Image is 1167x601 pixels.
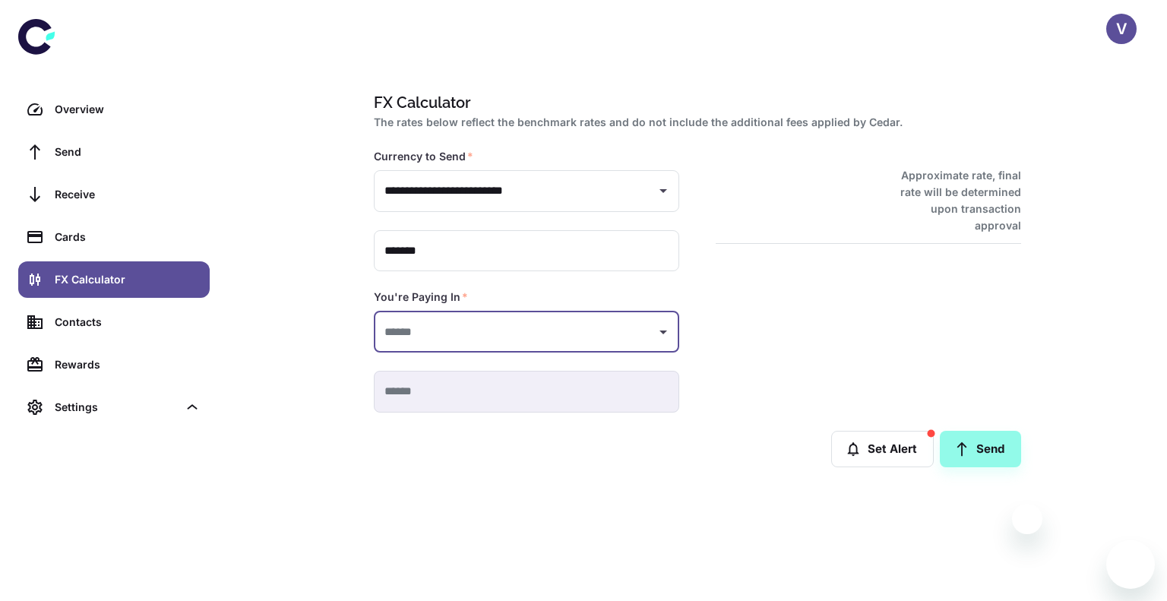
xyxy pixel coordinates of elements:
[18,304,210,340] a: Contacts
[374,91,1015,114] h1: FX Calculator
[653,321,674,343] button: Open
[940,431,1021,467] a: Send
[653,180,674,201] button: Open
[18,346,210,383] a: Rewards
[374,149,473,164] label: Currency to Send
[55,229,201,245] div: Cards
[55,399,178,416] div: Settings
[1106,540,1155,589] iframe: Button to launch messaging window
[55,314,201,331] div: Contacts
[1106,14,1137,44] button: V
[55,271,201,288] div: FX Calculator
[18,176,210,213] a: Receive
[1012,504,1042,534] iframe: Close message
[55,101,201,118] div: Overview
[18,91,210,128] a: Overview
[55,186,201,203] div: Receive
[18,389,210,425] div: Settings
[18,261,210,298] a: FX Calculator
[18,219,210,255] a: Cards
[18,134,210,170] a: Send
[884,167,1021,234] h6: Approximate rate, final rate will be determined upon transaction approval
[55,144,201,160] div: Send
[374,289,468,305] label: You're Paying In
[831,431,934,467] button: Set Alert
[55,356,201,373] div: Rewards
